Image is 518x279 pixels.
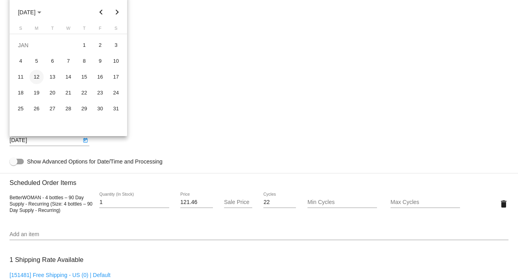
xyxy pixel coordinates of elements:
td: January 7, 2026 [60,53,76,69]
td: January 11, 2026 [13,69,29,85]
div: 18 [14,86,28,100]
div: 27 [45,102,60,116]
td: January 24, 2026 [108,85,124,101]
div: 23 [93,86,107,100]
td: January 12, 2026 [29,69,44,85]
td: January 31, 2026 [108,101,124,117]
div: 22 [77,86,91,100]
div: 15 [77,70,91,84]
div: 5 [29,54,44,68]
div: 26 [29,102,44,116]
div: 6 [45,54,60,68]
button: Choose month and year [12,4,48,20]
td: January 17, 2026 [108,69,124,85]
div: 28 [61,102,75,116]
td: January 27, 2026 [44,101,60,117]
td: January 2, 2026 [92,37,108,53]
td: January 18, 2026 [13,85,29,101]
th: Wednesday [60,26,76,34]
td: January 13, 2026 [44,69,60,85]
div: 31 [109,102,123,116]
div: 29 [77,102,91,116]
td: January 15, 2026 [76,69,92,85]
td: January 8, 2026 [76,53,92,69]
td: January 21, 2026 [60,85,76,101]
td: January 25, 2026 [13,101,29,117]
td: January 14, 2026 [60,69,76,85]
div: 19 [29,86,44,100]
div: 4 [14,54,28,68]
button: Previous month [93,4,109,20]
td: January 1, 2026 [76,37,92,53]
div: 30 [93,102,107,116]
div: 1 [77,38,91,52]
th: Monday [29,26,44,34]
div: 25 [14,102,28,116]
th: Thursday [76,26,92,34]
td: January 30, 2026 [92,101,108,117]
td: January 26, 2026 [29,101,44,117]
div: 21 [61,86,75,100]
td: January 23, 2026 [92,85,108,101]
td: January 28, 2026 [60,101,76,117]
div: 14 [61,70,75,84]
div: 9 [93,54,107,68]
th: Tuesday [44,26,60,34]
div: 8 [77,54,91,68]
td: January 9, 2026 [92,53,108,69]
td: January 29, 2026 [76,101,92,117]
div: 16 [93,70,107,84]
div: 11 [14,70,28,84]
div: 12 [29,70,44,84]
div: 10 [109,54,123,68]
td: January 20, 2026 [44,85,60,101]
div: 17 [109,70,123,84]
td: January 16, 2026 [92,69,108,85]
div: 24 [109,86,123,100]
td: January 22, 2026 [76,85,92,101]
div: 7 [61,54,75,68]
td: January 19, 2026 [29,85,44,101]
th: Saturday [108,26,124,34]
div: 2 [93,38,107,52]
span: [DATE] [18,9,41,15]
th: Sunday [13,26,29,34]
button: Next month [109,4,125,20]
td: January 10, 2026 [108,53,124,69]
th: Friday [92,26,108,34]
td: January 3, 2026 [108,37,124,53]
div: 20 [45,86,60,100]
td: JAN [13,37,76,53]
td: January 5, 2026 [29,53,44,69]
td: January 4, 2026 [13,53,29,69]
div: 13 [45,70,60,84]
td: January 6, 2026 [44,53,60,69]
div: 3 [109,38,123,52]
